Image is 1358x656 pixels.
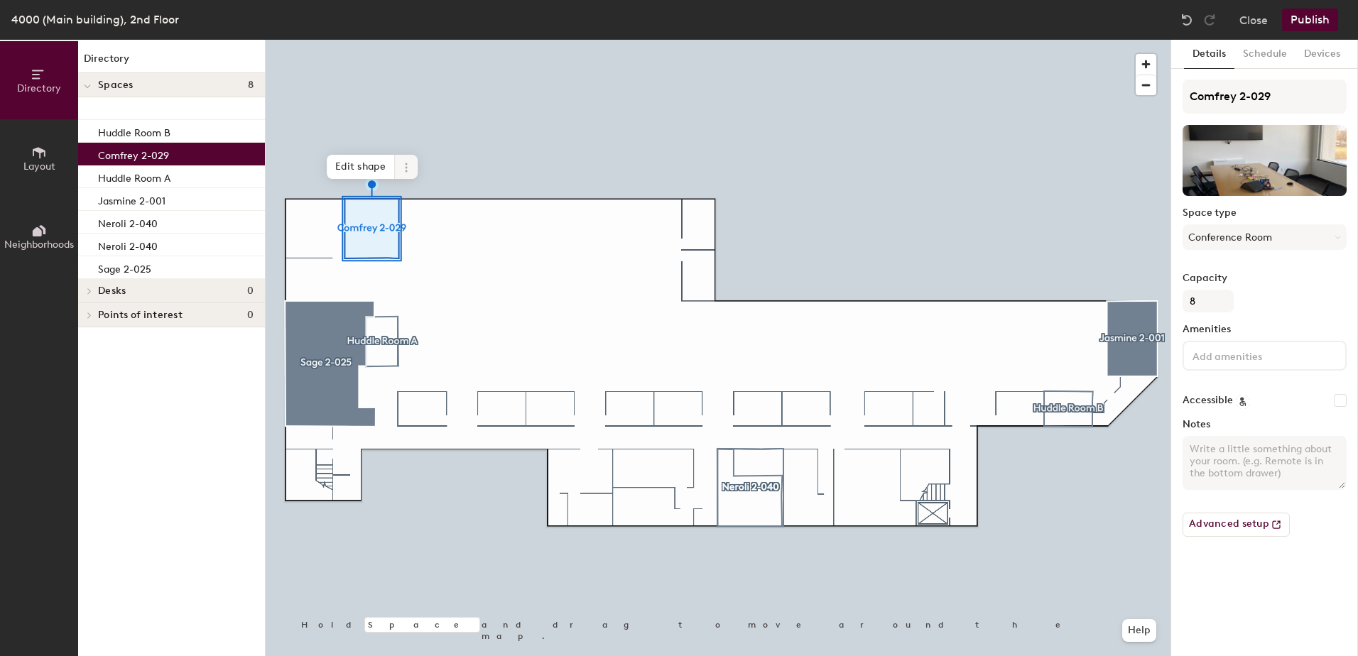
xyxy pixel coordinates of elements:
span: 0 [247,310,254,321]
label: Notes [1183,419,1347,430]
button: Details [1184,40,1234,69]
img: Redo [1202,13,1217,27]
img: The space named Comfrey 2-029 [1183,125,1347,196]
span: Neighborhoods [4,239,74,251]
label: Capacity [1183,273,1347,284]
button: Schedule [1234,40,1295,69]
button: Devices [1295,40,1349,69]
label: Amenities [1183,324,1347,335]
p: Comfrey 2-029 [98,146,169,162]
h1: Directory [78,51,265,73]
span: Edit shape [327,155,395,179]
button: Publish [1282,9,1338,31]
p: Huddle Room A [98,168,170,185]
span: Desks [98,285,126,297]
label: Space type [1183,207,1347,219]
p: Huddle Room B [98,123,170,139]
label: Accessible [1183,395,1233,406]
span: Directory [17,82,61,94]
p: Jasmine 2-001 [98,191,165,207]
button: Advanced setup [1183,513,1290,537]
button: Close [1239,9,1268,31]
input: Add amenities [1190,346,1318,363]
button: Help [1122,619,1156,642]
span: Points of interest [98,310,183,321]
span: 0 [247,285,254,297]
p: Sage 2-025 [98,259,151,275]
img: Undo [1180,13,1194,27]
span: Spaces [98,80,134,91]
div: 4000 (Main building), 2nd Floor [11,11,179,28]
button: Conference Room [1183,224,1347,250]
span: Layout [23,160,55,173]
p: Neroli 2-040 [98,236,158,253]
p: Neroli 2-040 [98,214,158,230]
span: 8 [248,80,254,91]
